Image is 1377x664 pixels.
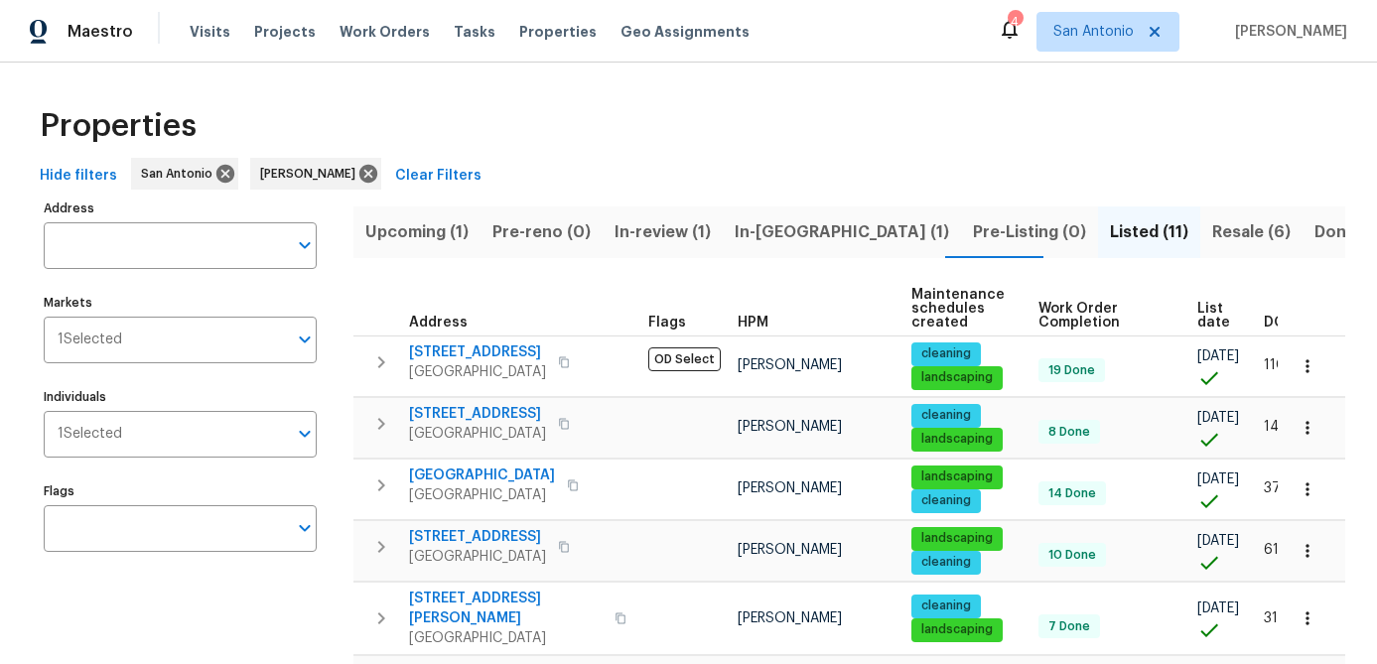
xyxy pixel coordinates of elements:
span: Upcoming (1) [365,218,469,246]
span: cleaning [913,492,979,509]
label: Address [44,202,317,214]
span: 1 Selected [58,332,122,348]
span: [GEOGRAPHIC_DATA] [409,547,546,567]
span: [GEOGRAPHIC_DATA] [409,485,555,505]
button: Open [291,420,319,448]
label: Flags [44,485,317,497]
span: [STREET_ADDRESS] [409,342,546,362]
span: Properties [40,116,197,136]
span: Pre-Listing (0) [973,218,1086,246]
span: landscaping [913,621,1001,638]
span: Work Orders [340,22,430,42]
span: Visits [190,22,230,42]
span: cleaning [913,345,979,362]
span: 8 Done [1040,424,1098,441]
span: 310 [1264,611,1288,625]
span: HPM [738,316,768,330]
span: 110 [1264,358,1286,372]
button: Open [291,326,319,353]
span: 19 Done [1040,362,1103,379]
button: Hide filters [32,158,125,195]
span: Maestro [68,22,133,42]
div: [PERSON_NAME] [250,158,381,190]
span: 7 Done [1040,618,1098,635]
span: 37 [1264,481,1281,495]
span: San Antonio [1053,22,1134,42]
span: Clear Filters [395,164,482,189]
span: DOM [1264,316,1298,330]
span: cleaning [913,407,979,424]
span: List date [1197,302,1230,330]
div: San Antonio [131,158,238,190]
span: [PERSON_NAME] [738,420,842,434]
span: [DATE] [1197,349,1239,363]
span: OD Select [648,347,721,371]
span: Projects [254,22,316,42]
span: Listed (11) [1110,218,1188,246]
span: Resale (6) [1212,218,1291,246]
button: Clear Filters [387,158,489,195]
span: [PERSON_NAME] [1227,22,1347,42]
span: landscaping [913,530,1001,547]
span: 10 Done [1040,547,1104,564]
span: In-review (1) [615,218,711,246]
button: Open [291,514,319,542]
label: Markets [44,297,317,309]
span: [PERSON_NAME] [738,358,842,372]
span: [PERSON_NAME] [738,611,842,625]
button: Open [291,231,319,259]
span: Pre-reno (0) [492,218,591,246]
span: [DATE] [1197,534,1239,548]
span: Flags [648,316,686,330]
span: [GEOGRAPHIC_DATA] [409,465,555,485]
span: [DATE] [1197,601,1239,615]
span: cleaning [913,554,979,571]
span: [GEOGRAPHIC_DATA] [409,424,546,444]
span: In-[GEOGRAPHIC_DATA] (1) [735,218,949,246]
span: [STREET_ADDRESS] [409,404,546,424]
div: 4 [1008,12,1022,32]
span: landscaping [913,431,1001,448]
span: Work Order Completion [1038,302,1164,330]
span: [DATE] [1197,472,1239,486]
span: San Antonio [141,164,220,184]
span: Tasks [454,25,495,39]
span: [STREET_ADDRESS][PERSON_NAME] [409,589,603,628]
span: 61 [1264,543,1279,557]
span: Properties [519,22,597,42]
span: Geo Assignments [620,22,750,42]
span: Hide filters [40,164,117,189]
span: [GEOGRAPHIC_DATA] [409,628,603,648]
span: landscaping [913,369,1001,386]
span: [PERSON_NAME] [738,543,842,557]
span: 14 Done [1040,485,1104,502]
span: [PERSON_NAME] [260,164,363,184]
span: Maintenance schedules created [911,288,1005,330]
span: 146 [1264,420,1289,434]
span: 1 Selected [58,426,122,443]
span: Address [409,316,468,330]
label: Individuals [44,391,317,403]
span: [STREET_ADDRESS] [409,527,546,547]
span: landscaping [913,468,1001,485]
span: [DATE] [1197,411,1239,425]
span: [GEOGRAPHIC_DATA] [409,362,546,382]
span: cleaning [913,598,979,614]
span: [PERSON_NAME] [738,481,842,495]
